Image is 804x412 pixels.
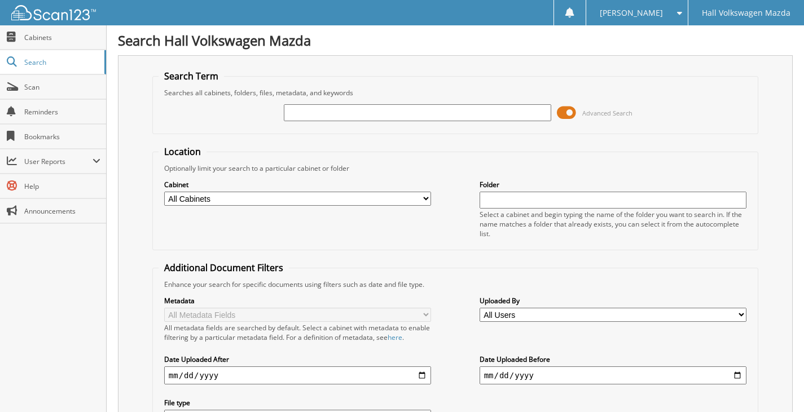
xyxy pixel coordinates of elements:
[480,180,747,189] label: Folder
[159,262,289,274] legend: Additional Document Filters
[24,33,100,42] span: Cabinets
[159,145,207,158] legend: Location
[164,180,432,189] label: Cabinet
[159,280,752,289] div: Enhance your search for specific documents using filters such as date and file type.
[24,157,93,166] span: User Reports
[480,210,747,238] div: Select a cabinet and begin typing the name of the folder you want to search in. If the name match...
[480,366,747,384] input: end
[164,355,432,364] label: Date Uploaded After
[164,398,432,407] label: File type
[582,109,632,117] span: Advanced Search
[164,296,432,305] label: Metadata
[24,82,100,92] span: Scan
[480,296,747,305] label: Uploaded By
[388,333,402,342] a: here
[24,57,99,67] span: Search
[600,10,663,16] span: [PERSON_NAME]
[159,163,752,173] div: Optionally limit your search to a particular cabinet or folder
[702,10,790,16] span: Hall Volkswagen Mazda
[24,206,100,216] span: Announcements
[159,70,224,82] legend: Search Term
[24,181,100,191] span: Help
[164,366,432,384] input: start
[24,132,100,141] span: Bookmarks
[164,323,432,342] div: All metadata fields are searched by default. Select a cabinet with metadata to enable filtering b...
[480,355,747,364] label: Date Uploaded Before
[11,5,96,20] img: scan123-logo-white.svg
[24,107,100,117] span: Reminders
[118,31,793,50] h1: Search Hall Volkswagen Mazda
[159,88,752,98] div: Searches all cabinets, folders, files, metadata, and keywords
